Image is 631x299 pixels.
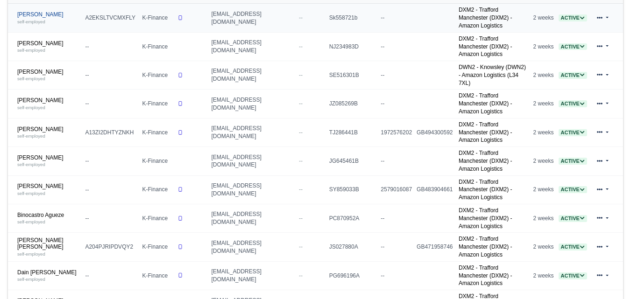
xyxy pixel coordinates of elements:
td: PG696196A [327,261,379,290]
span: -- [299,215,303,222]
td: 2 weeks [531,204,556,233]
td: K-Finance [140,4,175,32]
td: [EMAIL_ADDRESS][DOMAIN_NAME] [209,261,296,290]
a: [PERSON_NAME] self-employed [17,40,80,54]
td: GB494300592 [414,118,456,146]
td: -- [378,32,414,61]
td: [EMAIL_ADDRESS][DOMAIN_NAME] [209,4,296,32]
span: -- [299,43,303,50]
span: -- [299,243,303,250]
td: K-Finance [140,261,175,290]
span: -- [299,158,303,164]
td: [EMAIL_ADDRESS][DOMAIN_NAME] [209,90,296,118]
td: SY859033B [327,175,379,204]
td: -- [83,204,140,233]
span: -- [299,14,303,21]
small: self-employed [17,162,45,167]
td: [EMAIL_ADDRESS][DOMAIN_NAME] [209,118,296,146]
td: 2 weeks [531,4,556,32]
a: DXM2 - Trafford Manchester (DXM2) - Amazon Logistics [459,92,512,115]
small: self-employed [17,105,45,110]
a: Binocastro Agueze self-employed [17,212,80,225]
a: DXM2 - Trafford Manchester (DXM2) - Amazon Logistics [459,179,512,201]
small: self-employed [17,19,45,24]
td: 2 weeks [531,32,556,61]
td: K-Finance [140,175,175,204]
small: self-employed [17,251,45,257]
small: self-employed [17,76,45,81]
a: DXM2 - Trafford Manchester (DXM2) - Amazon Logistics [459,207,512,229]
td: -- [83,61,140,90]
td: 2 weeks [531,147,556,175]
a: Active [559,14,587,21]
a: [PERSON_NAME] self-employed [17,97,80,111]
a: [PERSON_NAME] self-employed [17,183,80,196]
a: DXM2 - Trafford Manchester (DXM2) - Amazon Logistics [459,236,512,258]
span: -- [299,72,303,78]
td: -- [83,147,140,175]
small: self-employed [17,277,45,282]
td: -- [378,233,414,261]
td: K-Finance [140,32,175,61]
small: self-employed [17,133,45,139]
td: K-Finance [140,147,175,175]
td: [EMAIL_ADDRESS][DOMAIN_NAME] [209,233,296,261]
td: [EMAIL_ADDRESS][DOMAIN_NAME] [209,175,296,204]
td: GB483904661 [414,175,456,204]
td: TJ286441B [327,118,379,146]
td: -- [83,261,140,290]
span: Active [559,272,587,279]
span: Active [559,186,587,193]
td: K-Finance [140,233,175,261]
td: A13ZI2DHTYZNKH [83,118,140,146]
td: -- [378,147,414,175]
td: 2 weeks [531,261,556,290]
span: Active [559,43,587,50]
span: -- [299,129,303,136]
td: A204PJRIPDVQY2 [83,233,140,261]
td: PC870952A [327,204,379,233]
span: -- [299,186,303,193]
td: K-Finance [140,118,175,146]
a: Active [559,215,587,222]
td: JZ085269B [327,90,379,118]
a: DXM2 - Trafford Manchester (DXM2) - Amazon Logistics [459,35,512,58]
td: K-Finance [140,204,175,233]
td: NJ234983D [327,32,379,61]
td: 2 weeks [531,118,556,146]
a: Active [559,158,587,164]
td: 2 weeks [531,61,556,90]
td: A2EKSLTVCMXFLY [83,4,140,32]
td: 2 weeks [531,175,556,204]
a: [PERSON_NAME] self-employed [17,69,80,82]
small: self-employed [17,48,45,53]
a: DXM2 - Trafford Manchester (DXM2) - Amazon Logistics [459,121,512,144]
small: self-employed [17,191,45,196]
span: -- [299,100,303,107]
a: Active [559,129,587,136]
td: -- [378,4,414,32]
td: 2 weeks [531,90,556,118]
td: 2 weeks [531,233,556,261]
a: [PERSON_NAME] self-employed [17,154,80,168]
a: DWN2 - Knowsley (DWN2) - Amazon Logistics (L34 7XL) [459,64,526,86]
a: Active [559,100,587,107]
td: K-Finance [140,90,175,118]
iframe: Chat Widget [584,254,631,299]
td: -- [378,90,414,118]
td: -- [83,32,140,61]
a: Active [559,272,587,279]
a: [PERSON_NAME] self-employed [17,11,80,25]
td: [EMAIL_ADDRESS][DOMAIN_NAME] [209,204,296,233]
span: -- [299,272,303,279]
td: -- [83,90,140,118]
a: [PERSON_NAME] self-employed [17,126,80,139]
a: DXM2 - Trafford Manchester (DXM2) - Amazon Logistics [459,7,512,29]
td: -- [83,175,140,204]
td: JG645461B [327,147,379,175]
